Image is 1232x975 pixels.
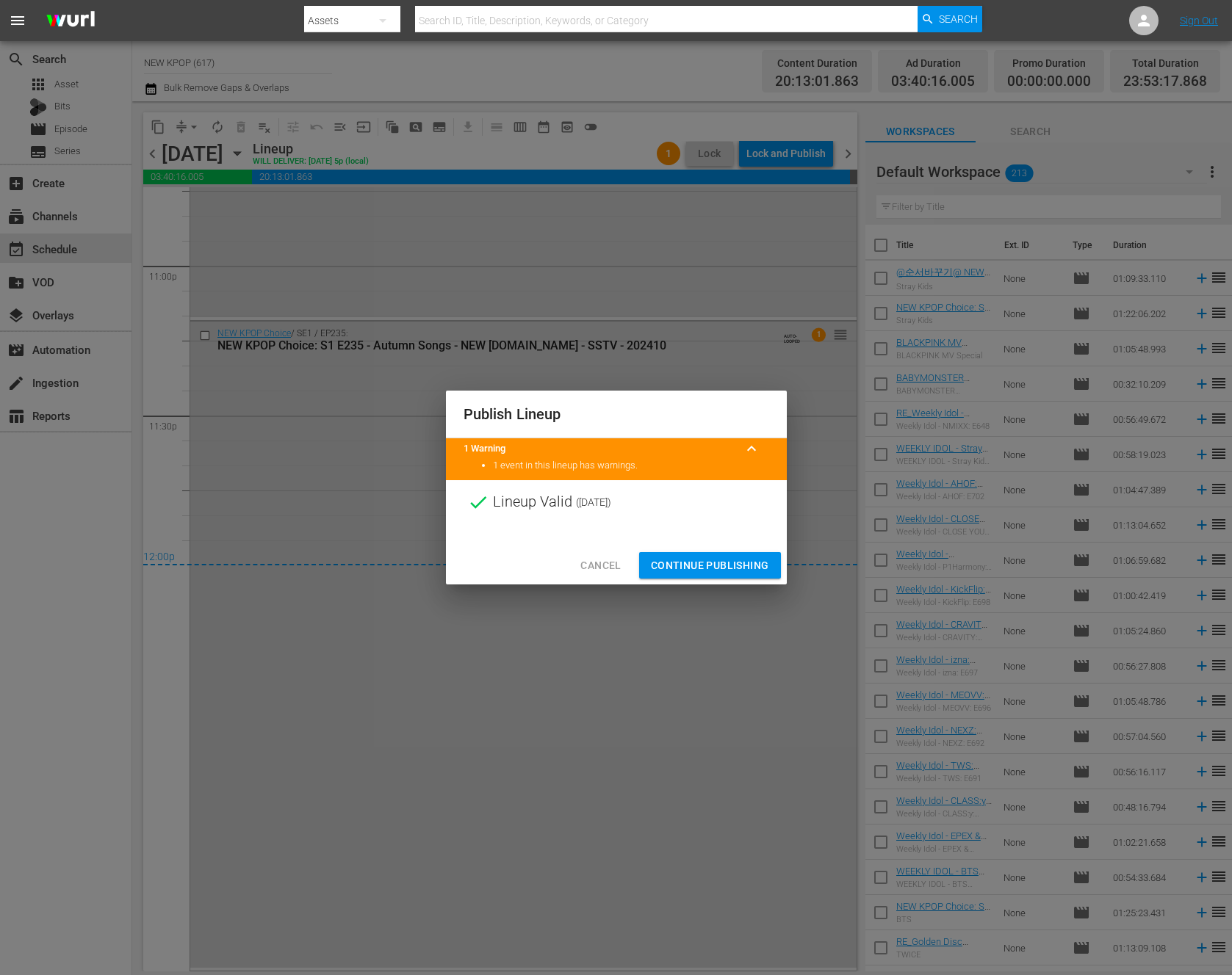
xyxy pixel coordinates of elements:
span: Search [939,6,978,32]
button: Continue Publishing [639,552,781,579]
span: keyboard_arrow_up [743,440,760,457]
h2: Publish Lineup [464,402,769,426]
title: 1 Warning [464,442,734,456]
span: menu [9,12,26,29]
li: 1 event in this lineup has warnings. [493,459,769,473]
span: Cancel [580,557,621,575]
span: Continue Publishing [651,557,769,575]
button: Cancel [569,552,633,579]
span: ( [DATE] ) [576,491,611,513]
div: Lineup Valid [446,480,787,524]
img: ans4CAIJ8jUAAAAAAAAAAAAAAAAAAAAAAAAgQb4GAAAAAAAAAAAAAAAAAAAAAAAAJMjXAAAAAAAAAAAAAAAAAAAAAAAAgAT5G... [35,4,106,38]
a: Sign Out [1180,15,1218,26]
button: keyboard_arrow_up [734,431,769,466]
